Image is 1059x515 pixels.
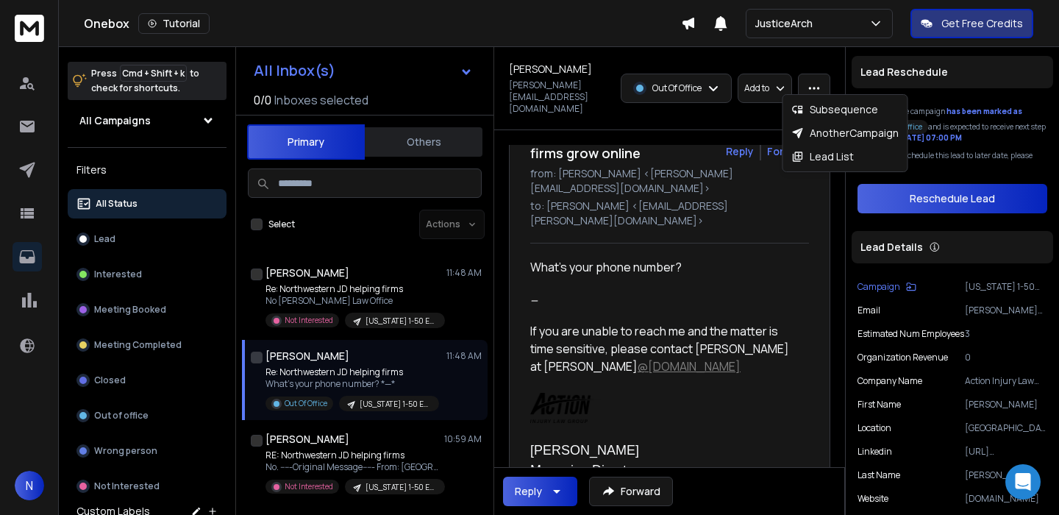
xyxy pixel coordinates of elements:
[857,422,891,434] p: location
[965,375,1047,387] p: Action Injury Law Group, LLC
[744,82,769,94] p: Add to
[726,144,754,159] button: Reply
[792,126,899,141] div: Another Campaign
[285,481,333,492] p: Not Interested
[638,358,741,374] a: @[DOMAIN_NAME]
[265,378,439,390] p: What’s your phone number? *—*
[1005,464,1041,500] div: Open Intercom Messenger
[265,295,442,307] p: No [PERSON_NAME] Law Office
[94,480,160,492] p: Not Interested
[15,471,44,500] span: N
[941,16,1023,31] p: Get Free Credits
[94,339,182,351] p: Meeting Completed
[965,328,1047,340] p: 3
[767,144,809,159] div: Forward
[965,399,1047,411] p: [PERSON_NAME]
[530,443,639,458] font: [PERSON_NAME]
[530,463,638,477] font: Managing Director
[857,106,1047,144] div: This lead in the campaign and is expected to receive next step email on
[965,422,1047,434] p: [GEOGRAPHIC_DATA], [GEOGRAPHIC_DATA]
[254,63,335,78] h1: All Inbox(s)
[446,267,482,279] p: 11:48 AM
[857,469,900,481] p: Last Name
[360,399,430,410] p: [US_STATE] 1-50 Employees
[652,82,702,94] p: Out Of Office
[94,374,126,386] p: Closed
[94,410,149,422] p: Out of office
[530,166,809,196] p: from: [PERSON_NAME] <[PERSON_NAME][EMAIL_ADDRESS][DOMAIN_NAME]>
[965,493,1047,505] p: [DOMAIN_NAME]
[94,269,142,280] p: Interested
[515,484,542,499] div: Reply
[860,65,948,79] p: Lead Reschedule
[366,316,436,327] p: [US_STATE] 1-50 Employees
[444,433,482,445] p: 10:59 AM
[94,233,115,245] p: Lead
[755,16,819,31] p: JusticeArch
[792,102,878,117] div: Subsequence
[365,126,482,158] button: Others
[965,305,1047,316] p: [PERSON_NAME][EMAIL_ADDRESS][DOMAIN_NAME]
[530,294,538,307] i: —
[860,240,923,255] p: Lead Details
[946,106,1022,116] span: has been marked as
[857,150,1047,172] p: To continue reschedule this lead to later date, please take action.
[965,352,1047,363] p: 0
[247,124,365,160] button: Primary
[265,366,439,378] p: Re: Northwestern JD helping firms
[265,450,442,461] p: RE: Northwestern JD helping firms
[366,482,436,493] p: [US_STATE] 1-50 Employees
[94,445,157,457] p: Wrong person
[857,375,922,387] p: Company Name
[79,113,151,128] h1: All Campaigns
[254,91,271,109] span: 0 / 0
[265,349,349,363] h1: [PERSON_NAME]
[84,13,681,34] div: Onebox
[857,352,948,363] p: Organization Revenue
[965,469,1047,481] p: [PERSON_NAME]
[530,199,809,228] p: to: [PERSON_NAME] <[EMAIL_ADDRESS][PERSON_NAME][DOMAIN_NAME]>
[274,91,368,109] h3: Inboxes selected
[265,283,442,295] p: Re: Northwestern JD helping firms
[285,398,327,409] p: Out Of Office
[94,304,166,316] p: Meeting Booked
[857,305,880,316] p: Email
[857,184,1047,213] button: Reschedule Lead
[268,219,295,230] label: Select
[265,461,442,473] p: No. -----Original Message----- From: [GEOGRAPHIC_DATA]
[91,66,199,96] p: Press to check for shortcuts.
[965,281,1047,293] p: [US_STATE] 1-50 Employees
[857,446,892,458] p: linkedin
[888,132,962,143] div: [DATE] 07:00 PM
[285,315,333,326] p: Not Interested
[857,399,901,411] p: First Name
[509,79,612,115] p: [PERSON_NAME][EMAIL_ADDRESS][DOMAIN_NAME]
[68,160,227,180] h3: Filters
[792,149,854,164] div: Lead List
[965,446,1047,458] p: [URL][DOMAIN_NAME][PERSON_NAME][PERSON_NAME]
[857,281,900,293] p: Campaign
[138,13,210,34] button: Tutorial
[589,477,673,506] button: Forward
[265,432,349,447] h1: [PERSON_NAME]
[530,322,797,375] p: If you are unable to reach me and the matter is time sensitive, please contact [PERSON_NAME] at [...
[509,62,592,77] h1: [PERSON_NAME]
[857,328,964,340] p: Estimated Num Employees
[96,198,138,210] p: All Status
[120,65,187,82] span: Cmd + Shift + k
[265,266,349,280] h1: [PERSON_NAME]
[446,350,482,362] p: 11:48 AM
[530,393,601,423] img: AIorK4ynuQ7xJL-ulHCmqCAl4yk4hOIOBoRgk4fWilpPaHkkqrHsQ1PeVHysnm5fNjYOEVkVez69jfA
[857,493,888,505] p: website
